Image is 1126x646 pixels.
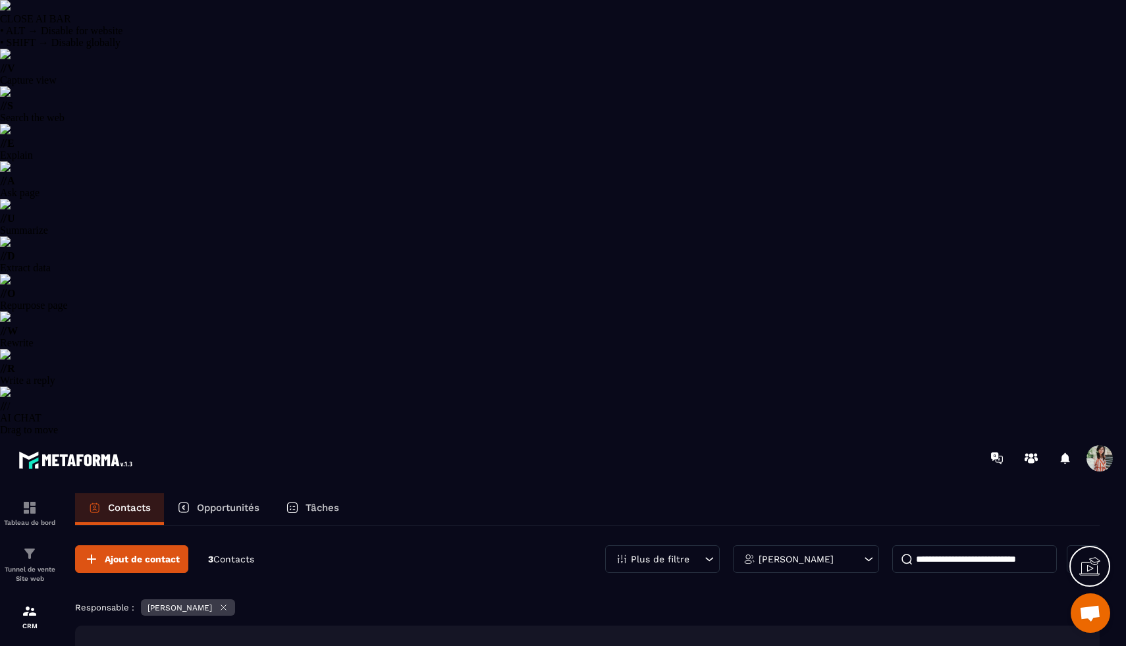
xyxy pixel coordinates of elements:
p: Tunnel de vente Site web [3,565,56,583]
p: Plus de filtre [631,554,689,564]
p: 3 [208,553,254,566]
img: logo [18,448,137,472]
p: Contacts [108,502,151,514]
span: Contacts [213,554,254,564]
span: Ajout de contact [105,552,180,566]
img: formation [22,500,38,516]
div: Ouvrir le chat [1071,593,1110,633]
button: Ajout de contact [75,545,188,573]
a: formationformationCRM [3,593,56,639]
p: Tableau de bord [3,519,56,526]
a: formationformationTunnel de vente Site web [3,536,56,593]
a: Opportunités [164,493,273,525]
a: Tâches [273,493,352,525]
img: formation [22,603,38,619]
p: Responsable : [75,603,134,612]
a: formationformationTableau de bord [3,490,56,536]
p: [PERSON_NAME] [147,603,212,612]
p: [PERSON_NAME] [759,554,834,564]
p: CRM [3,622,56,630]
img: formation [22,546,38,562]
a: Contacts [75,493,164,525]
p: Opportunités [197,502,259,514]
p: Tâches [306,502,339,514]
